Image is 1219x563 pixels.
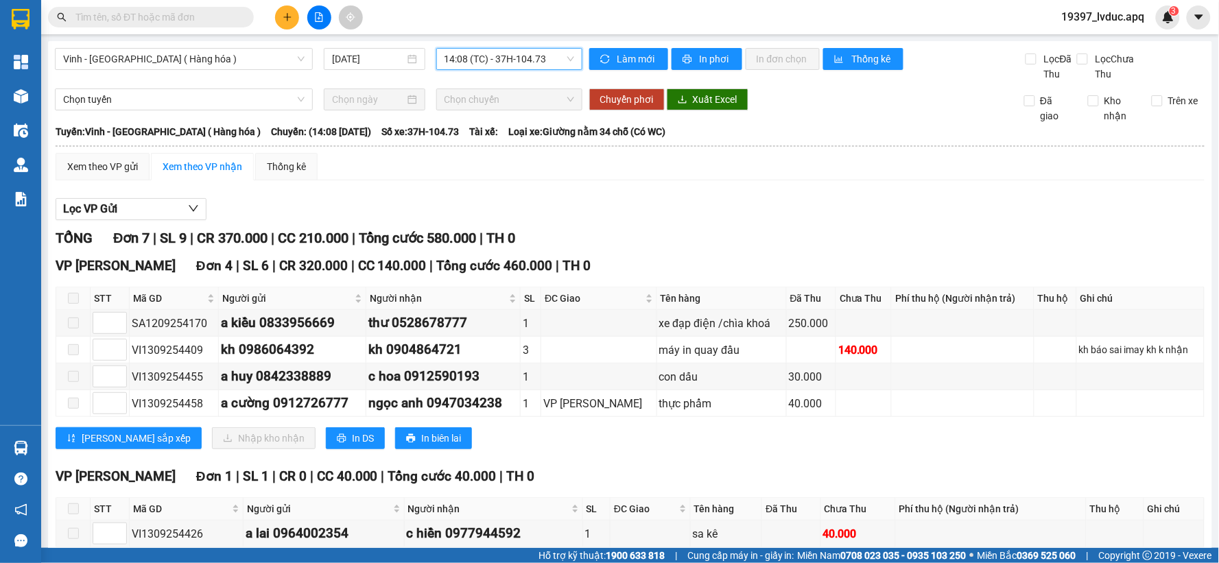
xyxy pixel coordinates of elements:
[486,230,515,246] span: TH 0
[243,468,269,484] span: SL 1
[188,203,199,214] span: down
[445,89,574,110] span: Chọn chuyến
[823,48,903,70] button: bar-chartThống kê
[132,395,216,412] div: VI1309254458
[221,339,364,360] div: kh 0986064392
[700,51,731,67] span: In phơi
[196,468,233,484] span: Đơn 1
[556,258,560,274] span: |
[693,525,760,542] div: sa kê
[789,368,833,385] div: 30.000
[332,51,404,67] input: 13/09/2025
[307,5,331,29] button: file-add
[14,472,27,486] span: question-circle
[1090,51,1154,82] span: Lọc Chưa Thu
[278,230,348,246] span: CC 210.000
[821,498,896,520] th: Chưa Thu
[14,503,27,516] span: notification
[683,54,694,65] span: printer
[56,258,176,274] span: VP [PERSON_NAME]
[132,342,216,359] div: VI1309254409
[130,363,219,390] td: VI1309254455
[56,468,176,484] span: VP [PERSON_NAME]
[14,192,28,206] img: solution-icon
[1144,498,1205,520] th: Ghi chú
[339,5,363,29] button: aim
[271,230,274,246] span: |
[275,5,299,29] button: plus
[75,10,237,25] input: Tìm tên, số ĐT hoặc mã đơn
[91,287,130,310] th: STT
[246,523,402,544] div: a lai 0964002354
[67,159,138,174] div: Xem theo VP gửi
[1087,498,1144,520] th: Thu hộ
[523,395,539,412] div: 1
[381,124,459,139] span: Số xe: 37H-104.73
[523,315,539,332] div: 1
[691,498,763,520] th: Tên hàng
[283,12,292,22] span: plus
[133,291,204,306] span: Mã GD
[56,126,261,137] b: Tuyến: Vinh - [GEOGRAPHIC_DATA] ( Hàng hóa )
[190,230,193,246] span: |
[421,431,461,446] span: In biên lai
[14,123,28,138] img: warehouse-icon
[113,230,150,246] span: Đơn 7
[368,313,518,333] div: thư 0528678777
[1143,551,1152,560] span: copyright
[130,337,219,363] td: VI1309254409
[1193,11,1205,23] span: caret-down
[687,548,794,563] span: Cung cấp máy in - giấy in:
[406,433,416,444] span: printer
[659,368,784,385] div: con dấu
[317,468,378,484] span: CC 40.000
[221,313,364,333] div: a kiều 0833956669
[585,525,608,542] div: 1
[63,89,305,110] span: Chọn tuyến
[1035,93,1078,123] span: Đã giao
[326,427,385,449] button: printerIn DS
[1017,550,1076,561] strong: 0369 525 060
[838,342,889,359] div: 140.000
[351,258,355,274] span: |
[271,124,371,139] span: Chuyến: (14:08 [DATE])
[563,258,591,274] span: TH 0
[1162,11,1174,23] img: icon-new-feature
[1187,5,1211,29] button: caret-down
[368,366,518,387] div: c hoa 0912590193
[787,287,836,310] th: Đã Thu
[789,315,833,332] div: 250.000
[507,468,535,484] span: TH 0
[221,393,364,414] div: a cường 0912726777
[1079,342,1202,357] div: kh báo sai imay kh k nhận
[67,433,76,444] span: sort-ascending
[978,548,1076,563] span: Miền Bắc
[14,534,27,547] span: message
[543,395,654,412] div: VP [PERSON_NAME]
[272,258,276,274] span: |
[57,12,67,22] span: search
[14,55,28,69] img: dashboard-icon
[667,88,748,110] button: downloadXuất Excel
[153,230,156,246] span: |
[236,468,239,484] span: |
[222,291,352,306] span: Người gửi
[56,230,93,246] span: TỔNG
[836,287,892,310] th: Chưa Thu
[132,315,216,332] div: SA1209254170
[469,124,498,139] span: Tài xế:
[56,198,206,220] button: Lọc VP Gửi
[132,525,241,542] div: VI1309254426
[1077,287,1205,310] th: Ghi chú
[545,291,642,306] span: ĐC Giao
[212,427,316,449] button: downloadNhập kho nhận
[678,95,687,106] span: download
[508,124,665,139] span: Loại xe: Giường nằm 34 chỗ (Có WC)
[130,390,219,417] td: VI1309254458
[332,92,404,107] input: Chọn ngày
[1051,8,1156,25] span: 19397_lvduc.apq
[675,548,677,563] span: |
[1087,548,1089,563] span: |
[614,501,676,516] span: ĐC Giao
[970,553,974,558] span: ⚪️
